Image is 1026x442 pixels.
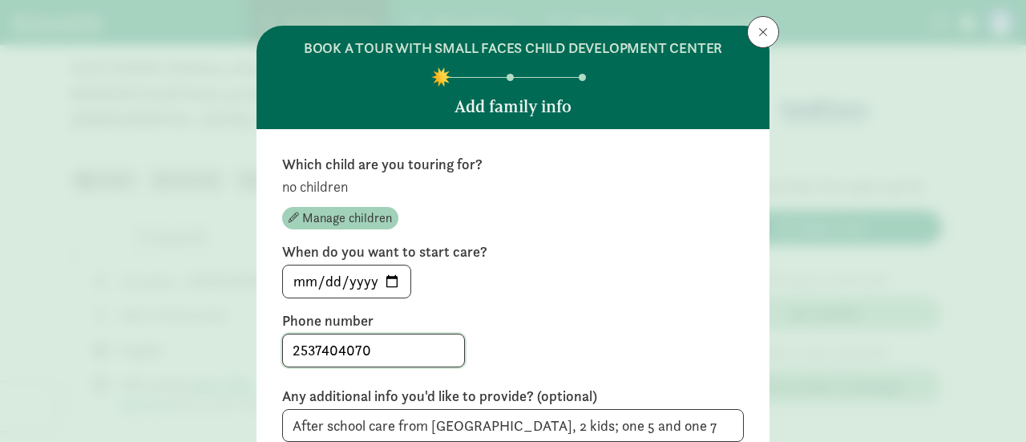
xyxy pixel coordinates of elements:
[282,207,398,229] button: Manage children
[454,97,572,116] h5: Add family info
[282,387,744,406] label: Any additional info you'd like to provide? (optional)
[282,311,744,330] label: Phone number
[282,242,744,262] label: When do you want to start care?
[302,209,392,228] span: Manage children
[282,155,744,174] label: Which child are you touring for?
[304,39,722,58] h6: BOOK A TOUR WITH SMALL FACES CHILD DEVELOPMENT CENTER
[282,177,744,197] p: no children
[283,335,464,367] input: 5555555555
